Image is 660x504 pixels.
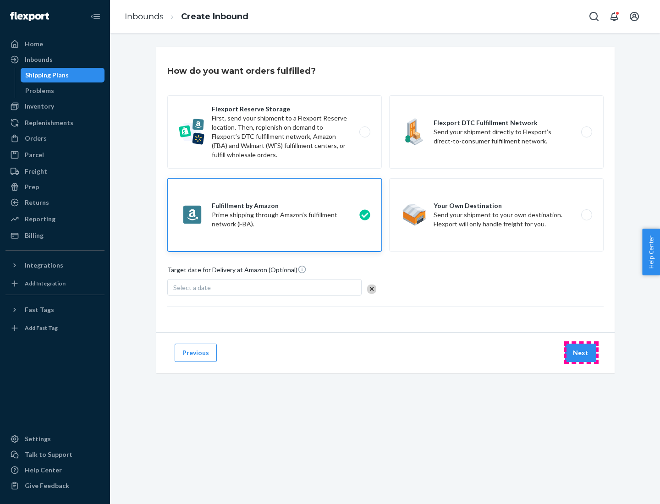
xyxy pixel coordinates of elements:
[25,481,69,490] div: Give Feedback
[25,150,44,159] div: Parcel
[585,7,603,26] button: Open Search Box
[605,7,623,26] button: Open notifications
[25,55,53,64] div: Inbounds
[10,12,49,21] img: Flexport logo
[21,68,105,82] a: Shipping Plans
[5,37,104,51] a: Home
[25,102,54,111] div: Inventory
[25,450,72,459] div: Talk to Support
[25,214,55,224] div: Reporting
[25,279,66,287] div: Add Integration
[5,276,104,291] a: Add Integration
[167,65,316,77] h3: How do you want orders fulfilled?
[25,305,54,314] div: Fast Tags
[25,182,39,192] div: Prep
[5,463,104,477] a: Help Center
[25,118,73,127] div: Replenishments
[117,3,256,30] ol: breadcrumbs
[5,302,104,317] button: Fast Tags
[5,52,104,67] a: Inbounds
[5,321,104,335] a: Add Fast Tag
[5,258,104,273] button: Integrations
[25,86,54,95] div: Problems
[175,344,217,362] button: Previous
[5,131,104,146] a: Orders
[25,466,62,475] div: Help Center
[25,198,49,207] div: Returns
[173,284,211,291] span: Select a date
[25,134,47,143] div: Orders
[5,195,104,210] a: Returns
[25,167,47,176] div: Freight
[167,265,307,278] span: Target date for Delivery at Amazon (Optional)
[5,180,104,194] a: Prep
[5,148,104,162] a: Parcel
[25,71,69,80] div: Shipping Plans
[25,261,63,270] div: Integrations
[86,7,104,26] button: Close Navigation
[5,228,104,243] a: Billing
[565,344,596,362] button: Next
[5,164,104,179] a: Freight
[25,39,43,49] div: Home
[25,324,58,332] div: Add Fast Tag
[5,432,104,446] a: Settings
[25,434,51,444] div: Settings
[5,212,104,226] a: Reporting
[25,231,44,240] div: Billing
[5,447,104,462] a: Talk to Support
[5,115,104,130] a: Replenishments
[125,11,164,22] a: Inbounds
[5,99,104,114] a: Inventory
[642,229,660,275] button: Help Center
[21,83,105,98] a: Problems
[181,11,248,22] a: Create Inbound
[5,478,104,493] button: Give Feedback
[625,7,643,26] button: Open account menu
